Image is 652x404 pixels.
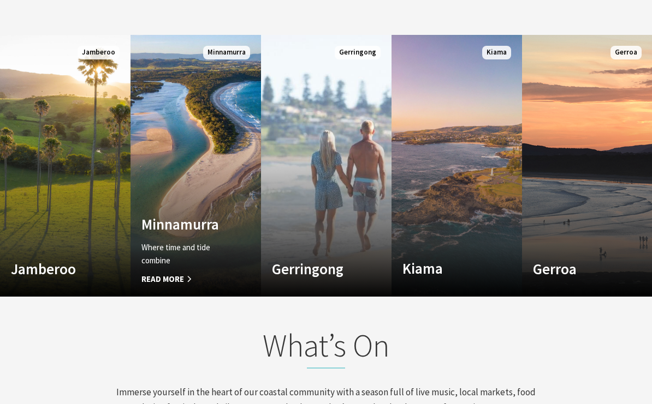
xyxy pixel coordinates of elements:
[402,285,491,311] p: Where the sea makes a noise
[610,46,642,59] span: Gerroa
[261,35,392,297] a: Custom Image Used Gerringong Gerringong
[141,215,230,233] h4: Minnamurra
[131,35,261,297] a: Custom Image Used Minnamurra Where time and tide combine Read More Minnamurra
[141,273,230,286] span: Read More
[392,35,522,297] a: Custom Image Used Kiama Where the sea makes a noise Kiama
[533,260,622,278] h4: Gerroa
[113,327,539,369] h2: What’s On
[402,260,491,277] h4: Kiama
[11,260,100,278] h4: Jamberoo
[335,46,381,59] span: Gerringong
[78,46,120,59] span: Jamberoo
[203,46,250,59] span: Minnamurra
[482,46,511,59] span: Kiama
[141,241,230,267] p: Where time and tide combine
[272,260,361,278] h4: Gerringong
